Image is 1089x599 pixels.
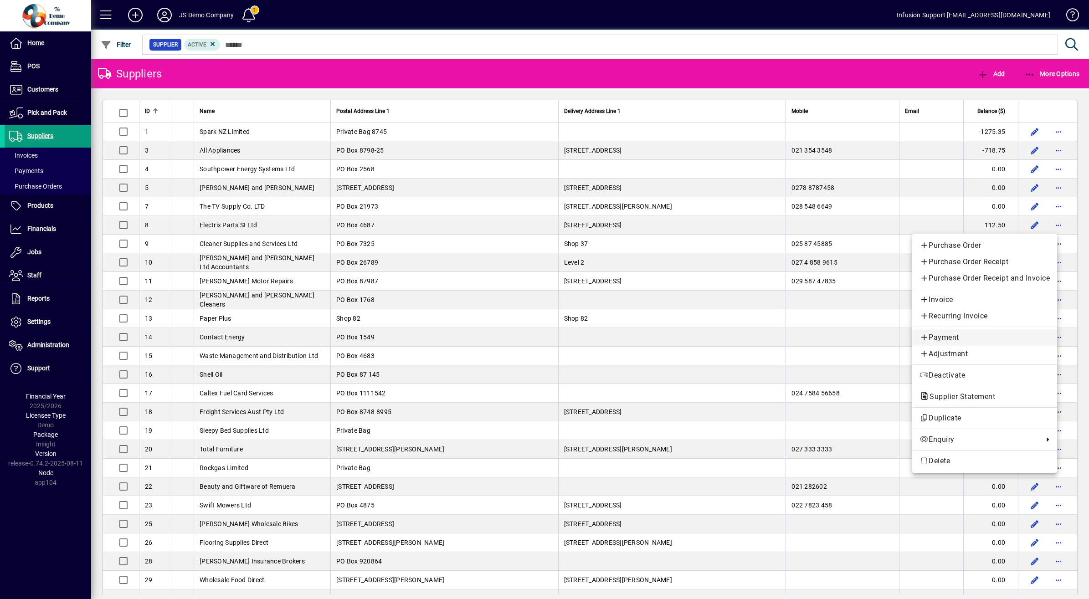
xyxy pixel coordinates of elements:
[919,256,1050,267] span: Purchase Order Receipt
[919,370,1050,381] span: Deactivate
[919,273,1050,284] span: Purchase Order Receipt and Invoice
[919,240,1050,251] span: Purchase Order
[919,332,1050,343] span: Payment
[919,392,1000,401] span: Supplier Statement
[919,413,1050,424] span: Duplicate
[919,311,1050,322] span: Recurring Invoice
[912,367,1057,384] button: Deactivate supplier
[919,434,1039,445] span: Enquiry
[919,294,1050,305] span: Invoice
[919,348,1050,359] span: Adjustment
[919,456,1050,466] span: Delete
